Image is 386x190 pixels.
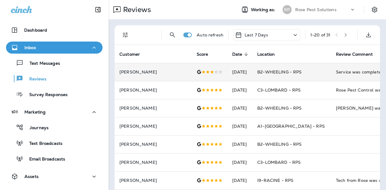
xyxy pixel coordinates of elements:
p: Last 7 Days [245,33,268,37]
p: Reviews [23,76,46,82]
button: Dashboard [6,24,103,36]
span: Location [257,52,275,57]
button: Journeys [6,121,103,134]
span: Working as: [251,7,277,12]
span: Date [232,52,242,57]
button: Email Broadcasts [6,152,103,165]
td: [DATE] [227,117,253,135]
p: Assets [24,174,39,179]
button: Survey Responses [6,88,103,101]
p: Reviews [121,5,151,14]
div: RP [283,5,292,14]
span: B2-WHEELING - RPS [257,142,302,147]
span: Customer [119,51,148,57]
span: Customer [119,52,140,57]
button: Filters [119,29,131,41]
span: Score [197,52,208,57]
p: Rose Pest Solutions [295,7,337,12]
button: Collapse Sidebar [90,4,106,16]
button: Inbox [6,42,103,54]
p: [PERSON_NAME] [119,124,187,129]
p: [PERSON_NAME] [119,160,187,165]
span: B2-WHEELING - RPS [257,69,302,75]
p: Journeys [24,125,49,131]
p: Survey Responses [23,92,68,98]
span: B2-WHEELING - RPS [257,105,302,111]
p: Text Messages [24,61,60,67]
div: 1 - 20 of 31 [310,33,331,37]
span: A1-[GEOGRAPHIC_DATA] - RPS [257,123,325,129]
p: [PERSON_NAME] [119,142,187,147]
p: [PERSON_NAME] [119,88,187,92]
span: C3-LOMBARD - RPS [257,87,301,93]
span: C3-LOMBARD - RPS [257,160,301,165]
span: Review Comment [336,51,381,57]
p: [PERSON_NAME] [119,106,187,111]
td: [DATE] [227,63,253,81]
td: [DATE] [227,171,253,189]
span: Date [232,51,250,57]
button: Reviews [6,72,103,85]
button: Text Broadcasts [6,137,103,149]
p: Auto refresh [197,33,223,37]
td: [DATE] [227,153,253,171]
td: [DATE] [227,99,253,117]
span: Score [197,51,216,57]
p: Inbox [24,45,36,50]
span: Review Comment [336,52,373,57]
p: Email Broadcasts [23,157,65,162]
p: Marketing [24,110,46,114]
p: [PERSON_NAME] [119,70,187,74]
button: Text Messages [6,57,103,69]
p: Dashboard [24,28,47,33]
button: Export as CSV [362,29,375,41]
button: Settings [369,4,380,15]
span: I9-RACINE - RPS [257,178,293,183]
button: Search Reviews [166,29,179,41]
td: [DATE] [227,81,253,99]
p: [PERSON_NAME] [119,178,187,183]
button: Marketing [6,106,103,118]
button: Assets [6,170,103,182]
span: Location [257,51,283,57]
td: [DATE] [227,135,253,153]
p: Text Broadcasts [23,141,62,147]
